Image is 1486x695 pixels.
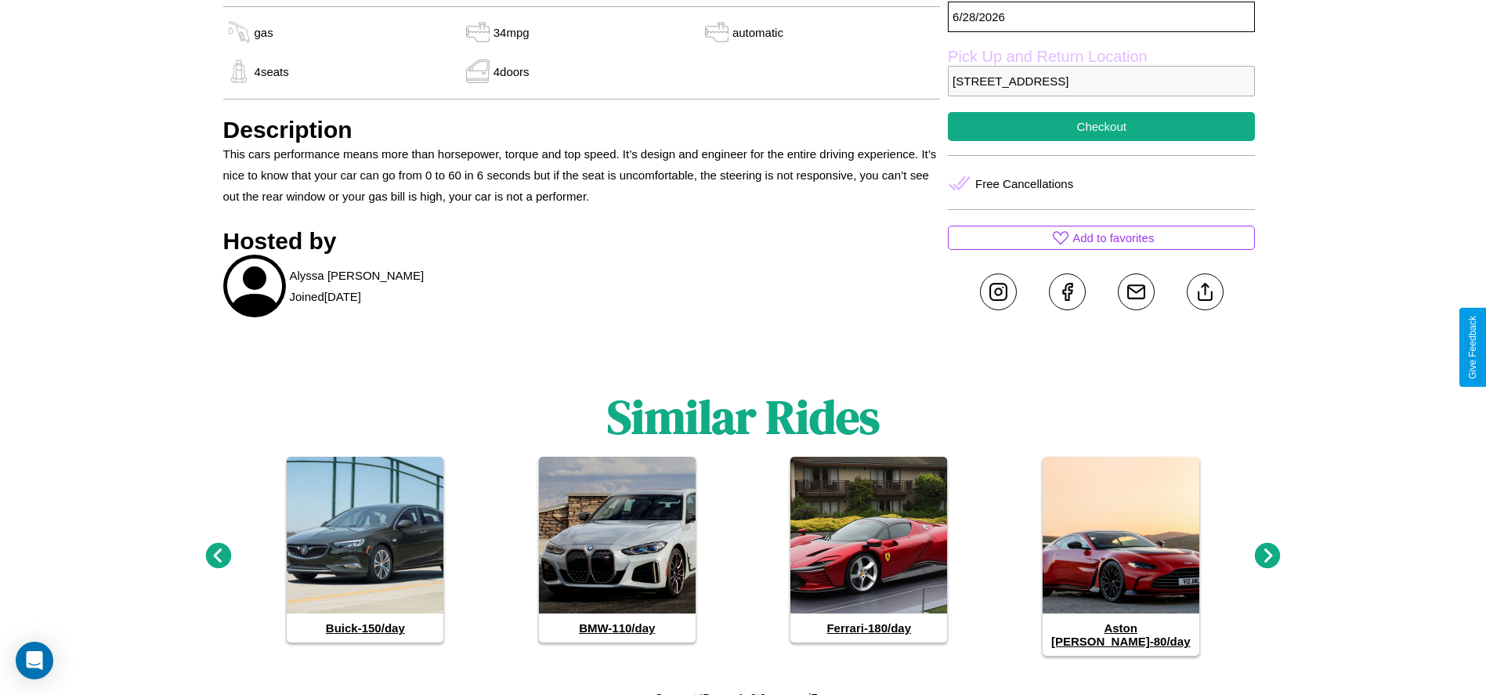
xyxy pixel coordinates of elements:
[1043,457,1199,656] a: Aston [PERSON_NAME]-80/day
[732,22,783,43] p: automatic
[539,614,696,643] h4: BMW - 110 /day
[255,61,289,82] p: 4 seats
[790,457,947,643] a: Ferrari-180/day
[948,48,1255,66] label: Pick Up and Return Location
[223,117,941,143] h3: Description
[255,22,273,43] p: gas
[223,143,941,207] p: This cars performance means more than horsepower, torque and top speed. It’s design and engineer ...
[287,457,443,643] a: Buick-150/day
[494,22,530,43] p: 34 mpg
[462,20,494,44] img: gas
[223,228,941,255] h3: Hosted by
[539,457,696,643] a: BMW-110/day
[223,60,255,83] img: gas
[948,2,1255,32] p: 6 / 28 / 2026
[701,20,732,44] img: gas
[290,286,361,307] p: Joined [DATE]
[223,20,255,44] img: gas
[16,642,53,679] div: Open Intercom Messenger
[975,173,1073,194] p: Free Cancellations
[948,66,1255,96] p: [STREET_ADDRESS]
[790,614,947,643] h4: Ferrari - 180 /day
[948,112,1255,141] button: Checkout
[1043,614,1199,656] h4: Aston [PERSON_NAME] - 80 /day
[290,265,425,286] p: Alyssa [PERSON_NAME]
[287,614,443,643] h4: Buick - 150 /day
[494,61,530,82] p: 4 doors
[1467,316,1478,379] div: Give Feedback
[462,60,494,83] img: gas
[948,226,1255,250] button: Add to favorites
[1072,227,1154,248] p: Add to favorites
[607,385,880,449] h1: Similar Rides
